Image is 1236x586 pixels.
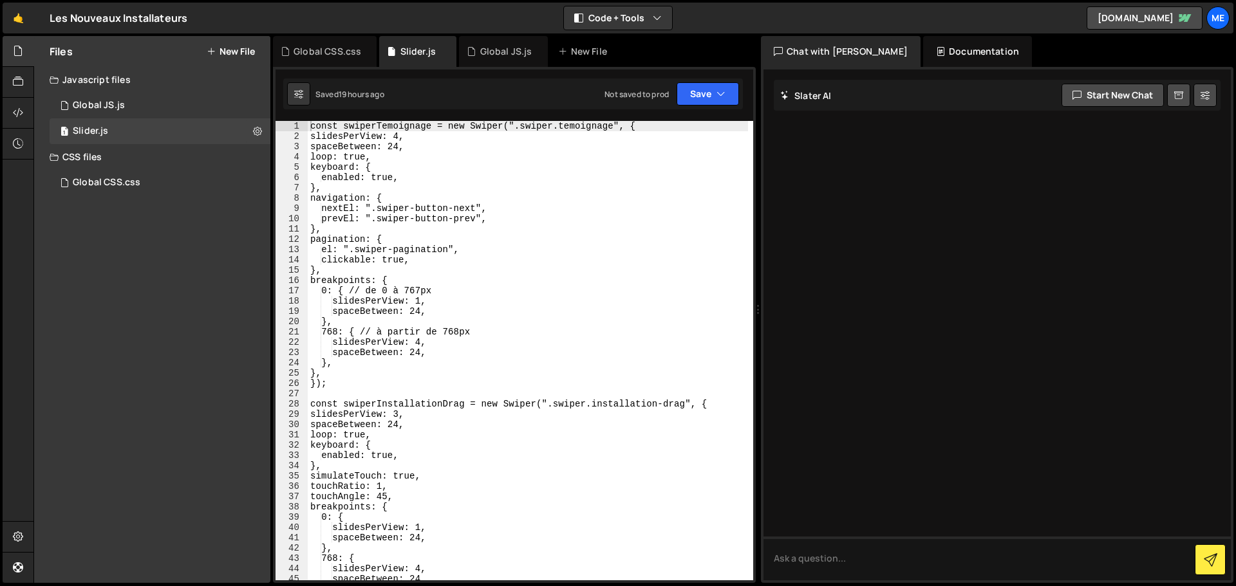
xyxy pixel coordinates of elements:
[1206,6,1230,30] a: Me
[276,131,308,142] div: 2
[558,45,612,58] div: New File
[276,286,308,296] div: 17
[276,543,308,553] div: 42
[564,6,672,30] button: Code + Tools
[276,275,308,286] div: 16
[276,265,308,275] div: 15
[50,170,270,196] div: 17208/47601.css
[73,177,140,188] div: Global CSS.css
[276,193,308,203] div: 8
[276,419,308,430] div: 30
[276,389,308,399] div: 27
[400,45,436,58] div: Slider.js
[276,162,308,172] div: 5
[276,316,308,327] div: 20
[50,118,270,144] div: 17208/47596.js
[50,93,270,118] div: 17208/47595.js
[276,481,308,491] div: 36
[276,224,308,234] div: 11
[677,82,739,105] button: Save
[276,368,308,378] div: 25
[1087,6,1203,30] a: [DOMAIN_NAME]
[1062,84,1164,107] button: Start new chat
[315,89,384,100] div: Saved
[276,399,308,409] div: 28
[276,491,308,502] div: 37
[276,337,308,347] div: 22
[276,214,308,224] div: 10
[276,172,308,183] div: 6
[73,100,125,111] div: Global JS.js
[276,234,308,244] div: 12
[276,358,308,368] div: 24
[50,44,73,59] h2: Files
[276,409,308,419] div: 29
[480,45,532,58] div: Global JS.js
[339,89,384,100] div: 19 hours ago
[276,471,308,481] div: 35
[276,244,308,255] div: 13
[276,502,308,512] div: 38
[276,121,308,131] div: 1
[276,563,308,574] div: 44
[276,142,308,152] div: 3
[276,522,308,533] div: 40
[34,144,270,170] div: CSS files
[276,450,308,461] div: 33
[923,36,1032,67] div: Documentation
[294,45,361,58] div: Global CSS.css
[276,533,308,543] div: 41
[61,127,68,138] span: 1
[207,46,255,57] button: New File
[780,89,832,102] h2: Slater AI
[276,306,308,316] div: 19
[276,553,308,563] div: 43
[276,152,308,162] div: 4
[276,461,308,471] div: 34
[276,347,308,358] div: 23
[3,3,34,33] a: 🤙
[50,10,187,26] div: Les Nouveaux Installateurs
[276,183,308,193] div: 7
[276,255,308,265] div: 14
[276,430,308,440] div: 31
[73,125,108,137] div: Slider.js
[276,327,308,337] div: 21
[276,574,308,584] div: 45
[276,512,308,522] div: 39
[276,203,308,214] div: 9
[604,89,669,100] div: Not saved to prod
[761,36,921,67] div: Chat with [PERSON_NAME]
[276,296,308,306] div: 18
[276,440,308,450] div: 32
[34,67,270,93] div: Javascript files
[276,378,308,389] div: 26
